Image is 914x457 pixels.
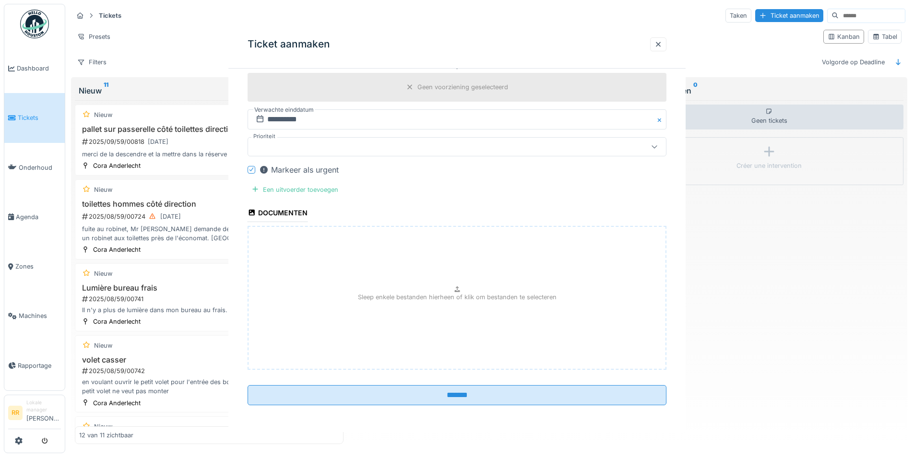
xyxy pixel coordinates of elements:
button: Close [656,109,666,129]
div: Markeer als urgent [259,164,339,175]
p: Sleep enkele bestanden hierheen of klik om bestanden te selecteren [358,293,557,302]
label: Verwachte einddatum [253,104,315,115]
div: Een uitvoerder toevoegen [248,183,342,196]
div: Geen voorziening geselecteerd [417,82,508,92]
h3: Ticket aanmaken [248,38,330,50]
div: Documenten [248,206,308,222]
label: Prioriteit [251,132,277,140]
